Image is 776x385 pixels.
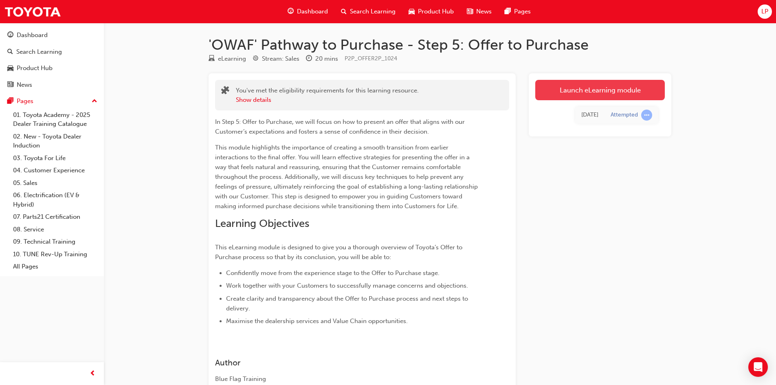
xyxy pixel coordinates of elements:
a: search-iconSearch Learning [334,3,402,20]
a: 02. New - Toyota Dealer Induction [10,130,101,152]
div: Open Intercom Messenger [748,357,768,377]
div: Product Hub [17,64,53,73]
span: News [476,7,492,16]
h1: 'OWAF' Pathway to Purchase - Step 5: Offer to Purchase [209,36,671,54]
span: clock-icon [306,55,312,63]
button: DashboardSearch LearningProduct HubNews [3,26,101,94]
span: news-icon [467,7,473,17]
span: pages-icon [505,7,511,17]
span: news-icon [7,81,13,89]
span: Work together with your Customers to successfully manage concerns and objections. [226,282,468,289]
div: Search Learning [16,47,62,57]
span: car-icon [7,65,13,72]
a: 06. Electrification (EV & Hybrid) [10,189,101,211]
span: car-icon [409,7,415,17]
span: puzzle-icon [221,87,229,96]
span: learningResourceType_ELEARNING-icon [209,55,215,63]
div: eLearning [218,54,246,64]
a: All Pages [10,260,101,273]
span: Learning Objectives [215,217,309,230]
a: Launch eLearning module [535,80,665,100]
div: Duration [306,54,338,64]
div: Stream: Sales [262,54,299,64]
span: Search Learning [350,7,396,16]
a: News [3,77,101,92]
span: Create clarity and transparency about the Offer to Purchase process and next steps to delivery. [226,295,470,312]
a: Search Learning [3,44,101,59]
span: prev-icon [90,369,96,379]
div: You've met the eligibility requirements for this learning resource. [236,86,419,104]
span: guage-icon [288,7,294,17]
button: Pages [3,94,101,109]
div: Stream [253,54,299,64]
button: LP [758,4,772,19]
span: up-icon [92,96,97,107]
span: Maximise the dealership services and Value Chain opportunities. [226,317,408,325]
span: search-icon [7,48,13,56]
a: pages-iconPages [498,3,537,20]
span: Pages [514,7,531,16]
div: Type [209,54,246,64]
a: car-iconProduct Hub [402,3,460,20]
a: 05. Sales [10,177,101,189]
a: guage-iconDashboard [281,3,334,20]
div: Dashboard [17,31,48,40]
span: This eLearning module is designed to give you a thorough overview of Toyota’s Offer to Purchase p... [215,244,464,261]
span: Confidently move from the experience stage to the Offer to Purchase stage. [226,269,440,277]
div: Wed Aug 20 2025 12:40:45 GMT+1000 (Australian Eastern Standard Time) [581,110,598,120]
div: 20 mins [315,54,338,64]
span: guage-icon [7,32,13,39]
span: pages-icon [7,98,13,105]
img: Trak [4,2,61,21]
a: 03. Toyota For Life [10,152,101,165]
span: LP [761,7,768,16]
div: Blue Flag Training [215,374,480,384]
span: Learning resource code [345,55,397,62]
a: 09. Technical Training [10,235,101,248]
span: This module highlights the importance of creating a smooth transition from earlier interactions t... [215,144,479,210]
span: Product Hub [418,7,454,16]
span: In Step 5: Offer to Purchase, we will focus on how to present an offer that aligns with our Custo... [215,118,466,135]
div: Attempted [611,111,638,119]
div: Pages [17,97,33,106]
button: Show details [236,95,271,105]
a: 01. Toyota Academy - 2025 Dealer Training Catalogue [10,109,101,130]
span: target-icon [253,55,259,63]
span: search-icon [341,7,347,17]
a: news-iconNews [460,3,498,20]
a: Dashboard [3,28,101,43]
div: News [17,80,32,90]
span: Dashboard [297,7,328,16]
a: 08. Service [10,223,101,236]
span: learningRecordVerb_ATTEMPT-icon [641,110,652,121]
a: 10. TUNE Rev-Up Training [10,248,101,261]
a: Product Hub [3,61,101,76]
a: 04. Customer Experience [10,164,101,177]
h3: Author [215,358,480,367]
a: 07. Parts21 Certification [10,211,101,223]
